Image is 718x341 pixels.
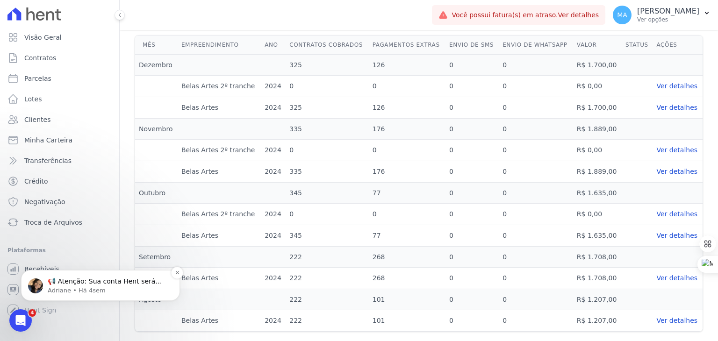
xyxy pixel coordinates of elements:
[286,161,368,183] td: 335
[286,119,368,140] td: 335
[21,67,36,82] img: Profile image for Adriane
[261,140,286,161] td: 2024
[657,209,699,219] a: Ver detalhes
[558,11,599,19] a: Ver detalhes
[445,183,499,204] td: 0
[622,36,653,55] th: Status
[369,183,445,204] td: 77
[499,289,573,310] td: 0
[261,161,286,183] td: 2024
[261,97,286,119] td: 2024
[617,12,627,18] span: MA
[286,204,368,225] td: 0
[499,97,573,119] td: 0
[499,225,573,247] td: 0
[24,74,51,83] span: Parcelas
[499,247,573,268] td: 0
[657,273,699,283] a: Ver detalhes
[178,225,261,247] td: Belas Artes
[369,247,445,268] td: 268
[369,204,445,225] td: 0
[499,76,573,97] td: 0
[178,161,261,183] td: Belas Artes
[573,119,622,140] td: R$ 1.889,00
[261,76,286,97] td: 2024
[286,36,368,55] th: Contratos cobrados
[573,204,622,225] td: R$ 0,00
[4,69,115,88] a: Parcelas
[499,183,573,204] td: 0
[573,76,622,97] td: R$ 0,00
[261,204,286,225] td: 2024
[24,177,48,186] span: Crédito
[24,53,56,63] span: Contratos
[657,316,699,326] a: Ver detalhes
[29,309,36,317] span: 4
[4,49,115,67] a: Contratos
[369,268,445,289] td: 268
[369,310,445,332] td: 101
[178,204,261,225] td: Belas Artes 2º tranche
[286,97,368,119] td: 325
[499,36,573,55] th: Envio de Whatsapp
[286,225,368,247] td: 345
[499,55,573,76] td: 0
[369,289,445,310] td: 101
[369,119,445,140] td: 176
[4,131,115,149] a: Minha Carteira
[499,161,573,183] td: 0
[369,97,445,119] td: 126
[178,76,261,97] td: Belas Artes 2º tranche
[369,161,445,183] td: 176
[178,97,261,119] td: Belas Artes
[286,55,368,76] td: 325
[4,192,115,211] a: Negativação
[445,289,499,310] td: 0
[4,28,115,47] a: Visão Geral
[369,55,445,76] td: 126
[573,97,622,119] td: R$ 1.700,00
[24,115,50,124] span: Clientes
[657,103,699,113] a: Ver detalhes
[573,289,622,310] td: R$ 1.207,00
[261,225,286,247] td: 2024
[135,55,178,76] td: Dezembro
[445,204,499,225] td: 0
[653,36,703,55] th: Ações
[7,211,194,316] iframe: Intercom notifications mensagem
[135,119,178,140] td: Novembro
[637,7,699,16] p: [PERSON_NAME]
[286,247,368,268] td: 222
[14,59,173,90] div: message notification from Adriane, Há 4sem. 📢 Atenção: Sua conta Hent será migrada para a Conta A...
[657,81,699,91] a: Ver detalhes
[657,145,699,155] a: Ver detalhes
[657,167,699,177] a: Ver detalhes
[4,260,115,278] a: Recebíveis
[24,33,62,42] span: Visão Geral
[445,55,499,76] td: 0
[573,247,622,268] td: R$ 1.708,00
[135,183,178,204] td: Outubro
[499,310,573,332] td: 0
[445,36,499,55] th: Envio de SMS
[573,161,622,183] td: R$ 1.889,00
[369,225,445,247] td: 77
[445,247,499,268] td: 0
[261,36,286,55] th: Ano
[178,310,261,332] td: Belas Artes
[369,140,445,161] td: 0
[286,183,368,204] td: 345
[261,268,286,289] td: 2024
[369,76,445,97] td: 0
[573,55,622,76] td: R$ 1.700,00
[24,94,42,104] span: Lotes
[4,110,115,129] a: Clientes
[4,280,115,299] a: Conta Hent
[9,309,32,332] iframe: Intercom live chat
[41,66,161,75] p: 📢 Atenção: Sua conta Hent será migrada para a Conta Arke! Estamos trazendo para você uma nova con...
[573,310,622,332] td: R$ 1.207,00
[286,268,368,289] td: 222
[24,197,65,206] span: Negativação
[41,75,161,84] p: Message from Adriane, sent Há 4sem
[445,97,499,119] td: 0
